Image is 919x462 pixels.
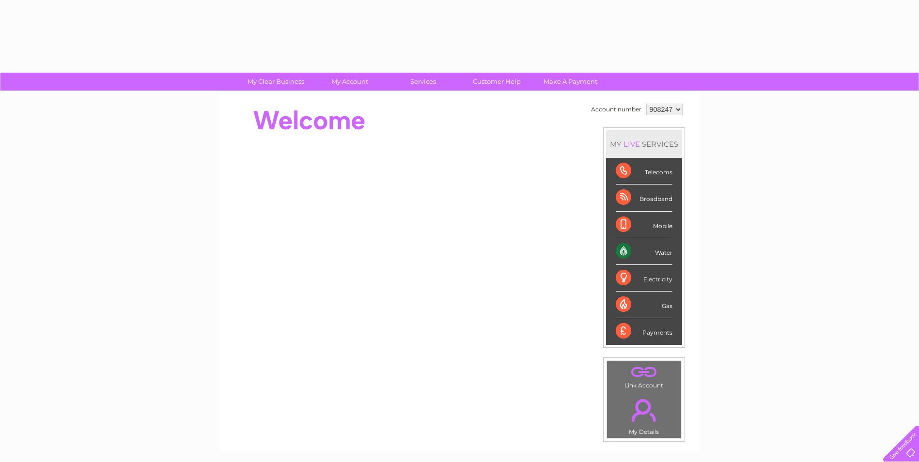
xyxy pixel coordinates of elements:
div: Electricity [616,265,672,292]
a: My Clear Business [236,73,316,91]
div: MY SERVICES [606,130,682,158]
div: Mobile [616,212,672,238]
td: Account number [589,101,644,118]
div: Water [616,238,672,265]
div: Telecoms [616,158,672,185]
a: Services [383,73,463,91]
div: LIVE [622,139,642,149]
a: . [609,393,679,427]
td: Link Account [607,361,682,391]
a: . [609,364,679,381]
td: My Details [607,391,682,438]
a: Make A Payment [530,73,610,91]
div: Gas [616,292,672,318]
div: Payments [616,318,672,344]
a: Customer Help [457,73,537,91]
a: My Account [310,73,389,91]
div: Broadband [616,185,672,211]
